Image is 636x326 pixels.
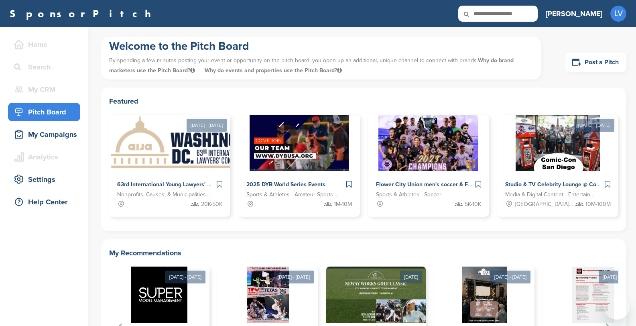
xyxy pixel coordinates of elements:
a: [PERSON_NAME] [546,5,602,22]
a: SponsorPitch [10,8,156,19]
div: [DATE] [400,271,422,283]
img: Sponsorpitch & [109,115,268,171]
span: Sports & Athletes - Amateur Sports Leagues [246,190,339,199]
img: Sponsorpitch & [378,115,478,171]
a: Post a Pitch [565,53,626,72]
img: Sponsorpitch & [516,115,600,171]
span: 63rd International Young Lawyers' Congress [117,181,232,188]
a: Help Center [8,193,80,211]
a: Sponsorpitch & Flower City Union men's soccer & Flower City 1872 women's soccer Sports & Athletes... [368,115,489,217]
div: [DATE] - [DATE] [490,271,530,283]
a: My Campaigns [8,125,80,144]
span: [GEOGRAPHIC_DATA], [GEOGRAPHIC_DATA] [515,200,573,209]
div: My CRM [12,82,80,97]
div: [DATE] - [DATE] [274,271,314,283]
img: Sponsorpitch & [462,267,506,323]
div: Analytics [12,150,80,164]
iframe: Button to launch messaging window [604,294,630,320]
div: [DATE] - [DATE] [187,119,227,132]
span: Why do events and properties use the Pitch Board? [205,67,342,74]
div: Pitch Board [12,105,80,119]
span: 1M-10M [334,200,352,209]
h3: [PERSON_NAME] [546,8,602,19]
img: Sponsorpitch & [326,267,426,323]
h2: Featured [109,96,618,107]
span: Nonprofits, Causes, & Municipalities - Professional Development [117,190,210,199]
span: 10M-100M [585,200,611,209]
span: Flower City Union men's soccer & Flower City 1872 women's soccer [376,181,551,188]
a: [DATE] - [DATE] Sponsorpitch & 63rd International Young Lawyers' Congress Nonprofits, Causes, & M... [109,102,230,217]
div: Help Center [12,195,80,209]
a: Analytics [8,148,80,166]
a: [DATE] - [DATE] Sponsorpitch & Studio & TV Celebrity Lounge @ Comic-Con [GEOGRAPHIC_DATA]. Over 3... [497,102,618,217]
h1: Welcome to the Pitch Board [109,39,533,53]
img: Sponsorpitch & [131,267,187,323]
a: Pitch Board [8,103,80,121]
span: 2025 DYB World Series Events [246,181,325,188]
a: My CRM [8,80,80,99]
a: Settings [8,170,80,189]
span: Media & Digital Content - Entertainment [505,190,598,199]
p: By spending a few minutes posting your event or opportunity on the pitch board, you open up an ad... [109,53,533,77]
img: Sponsorpitch & [250,115,349,171]
div: Search [12,60,80,74]
img: Sponsorpitch & [572,267,614,323]
span: 5K-10K [465,200,481,209]
div: [DATE] - [DATE] [165,271,205,283]
a: Search [8,58,80,76]
img: Sponsorpitch & [247,267,289,323]
div: My Campaigns [12,127,80,142]
a: Home [8,35,80,54]
a: Sponsorpitch & 2025 DYB World Series Events Sports & Athletes - Amateur Sports Leagues 1M-10M [238,115,360,217]
span: LV [610,6,626,22]
div: Settings [12,172,80,187]
span: Sports & Athletes - Soccer [376,190,441,199]
div: [DATE] - [DATE] [574,119,614,132]
div: Home [12,37,80,52]
span: 20K-50K [201,200,222,209]
h2: My Recommendations [109,247,618,259]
